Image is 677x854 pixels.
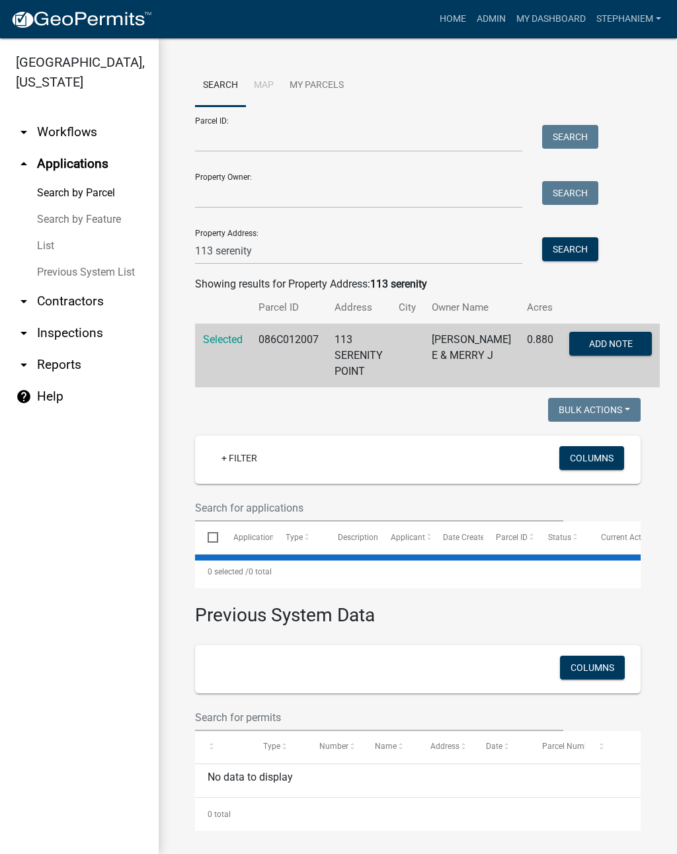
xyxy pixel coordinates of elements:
[434,7,471,32] a: Home
[496,533,528,542] span: Parcel ID
[195,522,220,553] datatable-header-cell: Select
[430,742,459,751] span: Address
[370,278,427,290] strong: 113 serenity
[282,65,352,107] a: My Parcels
[430,522,483,553] datatable-header-cell: Date Created
[418,731,473,763] datatable-header-cell: Address
[591,7,666,32] a: StephanieM
[588,522,641,553] datatable-header-cell: Current Activity
[519,292,561,323] th: Acres
[327,324,391,388] td: 113 SERENITY POINT
[375,742,397,751] span: Name
[233,533,305,542] span: Application Number
[195,764,641,797] div: No data to display
[251,731,306,763] datatable-header-cell: Type
[536,522,588,553] datatable-header-cell: Status
[263,742,280,751] span: Type
[338,533,378,542] span: Description
[16,389,32,405] i: help
[211,446,268,470] a: + Filter
[195,588,641,629] h3: Previous System Data
[273,522,325,553] datatable-header-cell: Type
[486,742,502,751] span: Date
[530,731,585,763] datatable-header-cell: Parcel Number
[307,731,362,763] datatable-header-cell: Number
[327,292,391,323] th: Address
[319,742,348,751] span: Number
[443,533,489,542] span: Date Created
[195,798,641,831] div: 0 total
[483,522,536,553] datatable-header-cell: Parcel ID
[560,656,625,679] button: Columns
[424,292,519,323] th: Owner Name
[589,338,633,349] span: Add Note
[195,276,641,292] div: Showing results for Property Address:
[195,65,246,107] a: Search
[391,533,425,542] span: Applicant
[378,522,430,553] datatable-header-cell: Applicant
[519,324,561,388] td: 0.880
[195,704,563,731] input: Search for permits
[601,533,656,542] span: Current Activity
[16,325,32,341] i: arrow_drop_down
[471,7,511,32] a: Admin
[424,324,519,388] td: [PERSON_NAME] E & MERRY J
[16,293,32,309] i: arrow_drop_down
[286,533,303,542] span: Type
[542,181,598,205] button: Search
[203,333,243,346] a: Selected
[16,357,32,373] i: arrow_drop_down
[195,494,563,522] input: Search for applications
[511,7,591,32] a: My Dashboard
[548,398,641,422] button: Bulk Actions
[362,731,418,763] datatable-header-cell: Name
[542,125,598,149] button: Search
[195,555,641,588] div: 0 total
[251,292,327,323] th: Parcel ID
[542,742,596,751] span: Parcel Number
[325,522,378,553] datatable-header-cell: Description
[473,731,529,763] datatable-header-cell: Date
[391,292,424,323] th: City
[208,567,249,576] span: 0 selected /
[559,446,624,470] button: Columns
[16,156,32,172] i: arrow_drop_up
[251,324,327,388] td: 086C012007
[548,533,571,542] span: Status
[16,124,32,140] i: arrow_drop_down
[569,332,652,356] button: Add Note
[542,237,598,261] button: Search
[220,522,272,553] datatable-header-cell: Application Number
